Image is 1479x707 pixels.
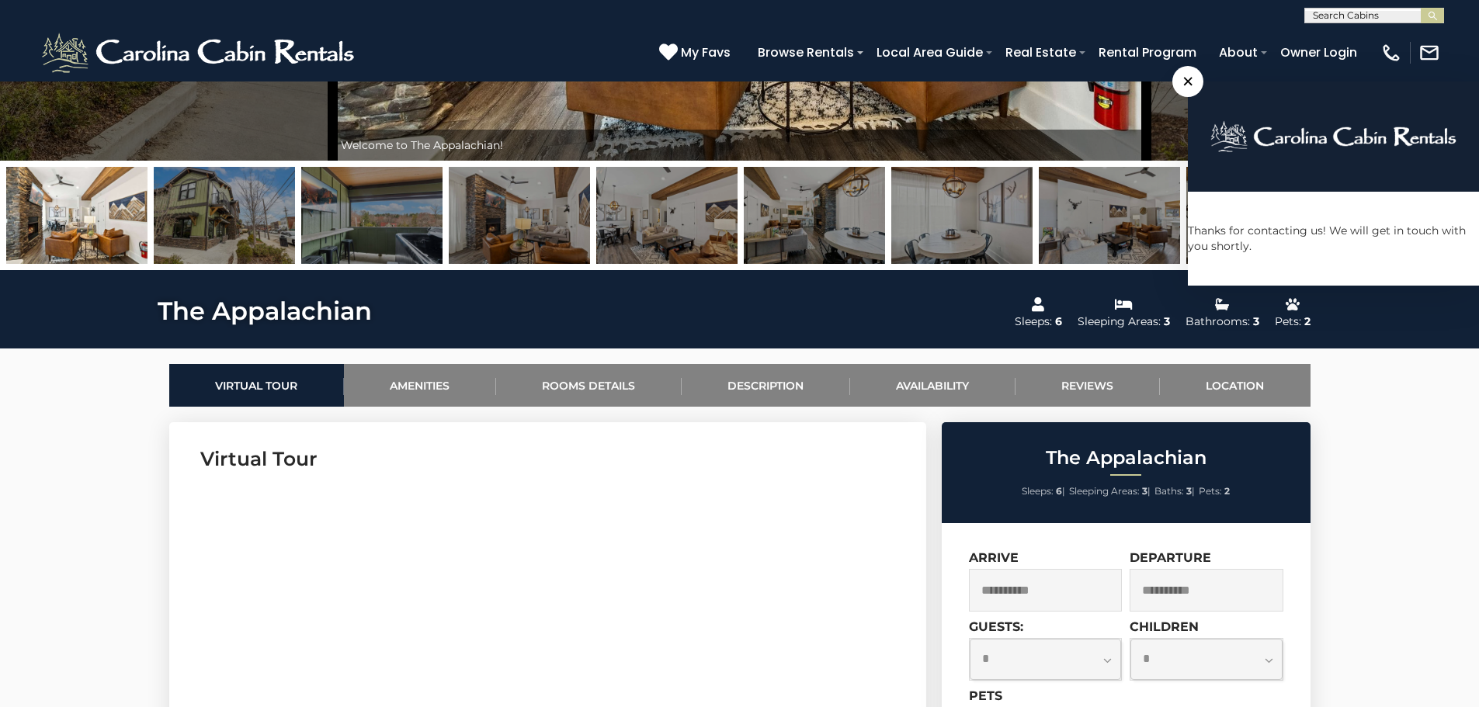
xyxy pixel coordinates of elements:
img: logo [1210,120,1456,153]
a: Location [1160,364,1311,407]
label: Guests: [969,619,1023,634]
img: 166269511 [301,167,443,264]
strong: 3 [1142,485,1147,497]
img: mail-regular-white.png [1418,42,1440,64]
li: | [1069,481,1151,501]
a: Reviews [1016,364,1160,407]
img: 166269493 [6,167,148,264]
strong: 6 [1056,485,1062,497]
img: 166269498 [1186,167,1328,264]
span: Pets: [1199,485,1222,497]
a: Description [682,364,850,407]
img: 166269495 [596,167,738,264]
img: 166269497 [1039,167,1180,264]
li: | [1022,481,1065,501]
a: Rental Program [1091,39,1204,66]
div: Welcome to The Appalachian! [333,130,1147,161]
span: Sleeps: [1022,485,1054,497]
strong: 3 [1186,485,1192,497]
label: Arrive [969,550,1019,565]
a: Amenities [344,364,496,407]
a: My Favs [659,43,734,63]
img: 166269507 [891,167,1033,264]
li: | [1154,481,1195,501]
a: Browse Rentals [750,39,862,66]
a: Virtual Tour [169,364,344,407]
a: Availability [850,364,1016,407]
label: Pets [969,688,1002,703]
img: 166269494 [449,167,590,264]
img: 166269491 [154,167,295,264]
span: My Favs [681,43,731,62]
label: Departure [1130,550,1211,565]
img: phone-regular-white.png [1380,42,1402,64]
a: Real Estate [998,39,1084,66]
img: 166269496 [744,167,885,264]
label: Children [1130,619,1199,634]
a: Rooms Details [496,364,682,407]
h2: The Appalachian [946,448,1307,468]
div: Thanks for contacting us! We will get in touch with you shortly. [1188,223,1479,273]
img: White-1-2.png [39,29,361,76]
span: × [1172,66,1203,97]
h3: Virtual Tour [200,445,895,473]
a: About [1211,39,1265,66]
span: Sleeping Areas: [1069,485,1140,497]
span: Baths: [1154,485,1184,497]
a: Owner Login [1272,39,1365,66]
strong: 2 [1224,485,1230,497]
a: Local Area Guide [869,39,991,66]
